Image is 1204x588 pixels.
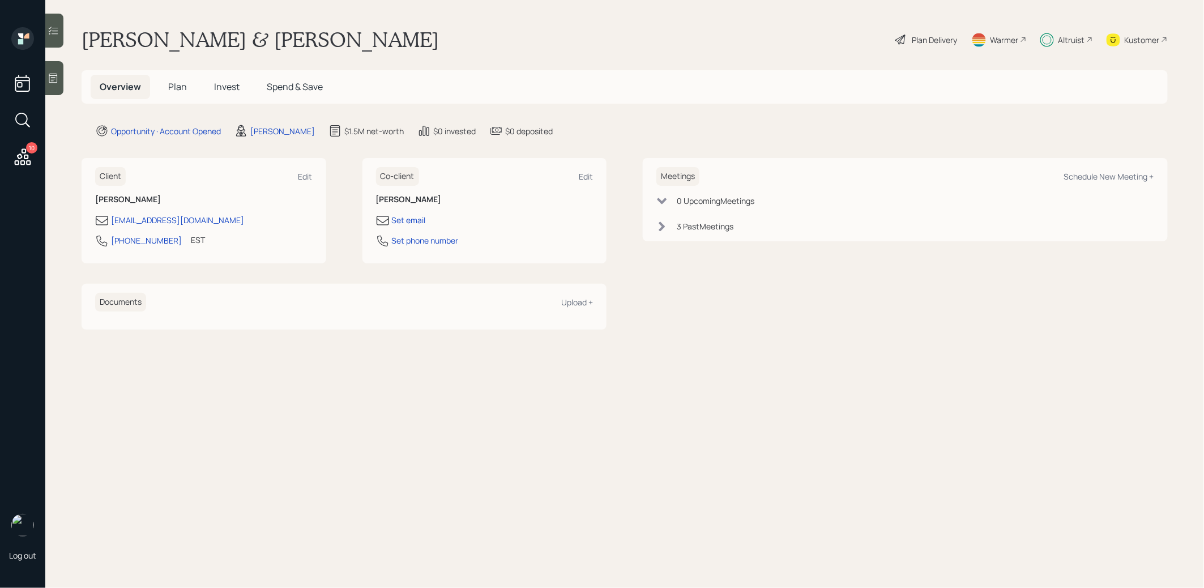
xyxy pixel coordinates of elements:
[1058,34,1085,46] div: Altruist
[1064,171,1154,182] div: Schedule New Meeting +
[990,34,1019,46] div: Warmer
[95,167,126,186] h6: Client
[95,195,313,204] h6: [PERSON_NAME]
[111,235,182,246] div: [PHONE_NUMBER]
[26,142,37,154] div: 10
[677,195,754,207] div: 0 Upcoming Meeting s
[11,514,34,536] img: treva-nostdahl-headshot.png
[95,293,146,312] h6: Documents
[392,214,426,226] div: Set email
[100,80,141,93] span: Overview
[168,80,187,93] span: Plan
[82,27,439,52] h1: [PERSON_NAME] & [PERSON_NAME]
[376,195,594,204] h6: [PERSON_NAME]
[433,125,476,137] div: $0 invested
[376,167,419,186] h6: Co-client
[111,125,221,137] div: Opportunity · Account Opened
[298,171,313,182] div: Edit
[191,234,205,246] div: EST
[344,125,404,137] div: $1.5M net-worth
[214,80,240,93] span: Invest
[677,220,733,232] div: 3 Past Meeting s
[505,125,553,137] div: $0 deposited
[111,214,244,226] div: [EMAIL_ADDRESS][DOMAIN_NAME]
[561,297,593,308] div: Upload +
[267,80,323,93] span: Spend & Save
[392,235,459,246] div: Set phone number
[9,550,36,561] div: Log out
[250,125,315,137] div: [PERSON_NAME]
[656,167,699,186] h6: Meetings
[1125,34,1160,46] div: Kustomer
[912,34,958,46] div: Plan Delivery
[579,171,593,182] div: Edit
